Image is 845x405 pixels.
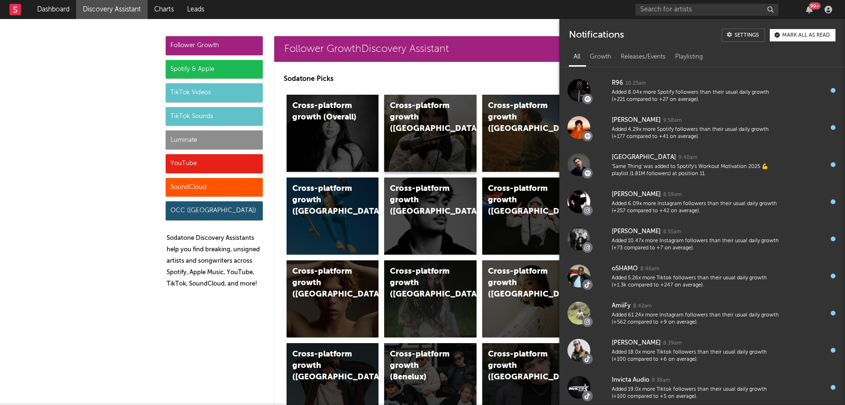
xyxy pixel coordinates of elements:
div: Releases/Events [616,49,670,65]
div: TikTok Sounds [166,107,263,126]
a: Cross-platform growth ([GEOGRAPHIC_DATA]) [287,178,379,255]
input: Search for artists [636,4,778,16]
div: 9:58am [663,117,682,124]
a: Cross-platform growth ([GEOGRAPHIC_DATA]) [384,260,477,337]
div: Cross-platform growth ([GEOGRAPHIC_DATA]) [292,183,357,217]
div: AmiiFy [612,300,631,312]
div: Added 8.04x more Spotify followers than their usual daily growth (+221 compared to +27 on average). [612,89,779,104]
div: SoundCloud [166,178,263,197]
a: AmiiFy8:42amAdded 61.24x more Instagram followers than their usual daily growth (+562 compared to... [559,295,845,332]
div: 'Same Thing' was added to Spotify's Workout Motivation 2025 💪 playlist (1.81M followers) at posit... [612,163,779,178]
div: Added 5.26x more Tiktok followers than their usual daily growth (+1.3k compared to +247 on average). [612,275,779,289]
div: Cross-platform growth ([GEOGRAPHIC_DATA]) [390,266,455,300]
div: 8:55am [663,228,681,236]
div: Spotify & Apple [166,60,263,79]
p: Sodatone Discovery Assistants help you find breaking, unsigned artists and songwriters across Spo... [167,233,263,290]
div: 8:39am [663,340,682,347]
a: Cross-platform growth ([GEOGRAPHIC_DATA]) [482,260,575,337]
div: Follower Growth [166,36,263,55]
a: [PERSON_NAME]8:55amAdded 10.47x more Instagram followers than their usual daily growth (+73 compa... [559,220,845,257]
div: [GEOGRAPHIC_DATA] [612,152,676,163]
div: Settings [735,33,759,38]
div: 8:59am [663,191,682,198]
div: Added 4.29x more Spotify followers than their usual daily growth (+177 compared to +41 on average). [612,126,779,141]
a: [PERSON_NAME]8:59amAdded 6.09x more Instagram followers than their usual daily growth (+257 compa... [559,183,845,220]
div: YouTube [166,154,263,173]
a: Settings [722,29,765,42]
a: Cross-platform growth ([GEOGRAPHIC_DATA]/GSA) [482,178,575,255]
div: R96 [612,78,623,89]
div: Invicta Audio [612,375,649,386]
div: All [569,49,585,65]
a: Follower GrowthDiscovery Assistant [274,36,686,62]
a: [GEOGRAPHIC_DATA]9:40am'Same Thing' was added to Spotify's Workout Motivation 2025 💪 playlist (1.... [559,146,845,183]
div: OCC ([GEOGRAPHIC_DATA]) [166,201,263,220]
div: Luminate [166,130,263,149]
div: Added 10.47x more Instagram followers than their usual daily growth (+73 compared to +7 on average). [612,237,779,252]
p: Sodatone Picks [284,73,676,85]
div: Growth [585,49,616,65]
div: 99 + [809,2,821,10]
div: Notifications [569,29,624,42]
div: 9:40am [678,154,697,161]
a: R9610:23amAdded 8.04x more Spotify followers than their usual daily growth (+221 compared to +27 ... [559,72,845,109]
a: [PERSON_NAME]8:39amAdded 18.0x more Tiktok followers than their usual daily growth (+100 compared... [559,332,845,369]
div: Cross-platform growth ([GEOGRAPHIC_DATA]) [488,100,553,135]
button: Mark all as read [770,29,835,41]
a: Cross-platform growth ([GEOGRAPHIC_DATA]) [287,260,379,337]
button: 99+ [806,6,813,13]
div: Cross-platform growth ([GEOGRAPHIC_DATA]) [488,266,553,300]
a: Cross-platform growth (Overall) [287,95,379,172]
div: 8:42am [633,303,652,310]
a: [PERSON_NAME]9:58amAdded 4.29x more Spotify followers than their usual daily growth (+177 compare... [559,109,845,146]
div: Cross-platform growth ([GEOGRAPHIC_DATA]/GSA) [488,183,553,217]
div: Cross-platform growth ([GEOGRAPHIC_DATA]) [292,266,357,300]
div: [PERSON_NAME] [612,115,661,126]
div: Added 6.09x more Instagram followers than their usual daily growth (+257 compared to +42 on avera... [612,200,779,215]
div: Cross-platform growth (Overall) [292,100,357,123]
div: 8:46am [640,266,659,273]
div: Cross-platform growth ([GEOGRAPHIC_DATA]) [292,349,357,383]
div: 10:23am [626,80,646,87]
div: Cross-platform growth (Benelux) [390,349,455,383]
div: [PERSON_NAME] [612,189,661,200]
a: Cross-platform growth ([GEOGRAPHIC_DATA]) [384,178,477,255]
div: Added 18.0x more Tiktok followers than their usual daily growth (+100 compared to +6 on average). [612,349,779,364]
div: Cross-platform growth ([GEOGRAPHIC_DATA]) [390,183,455,217]
div: Cross-platform growth ([GEOGRAPHIC_DATA]) [488,349,553,383]
div: [PERSON_NAME] [612,337,661,349]
div: Added 61.24x more Instagram followers than their usual daily growth (+562 compared to +9 on avera... [612,312,779,326]
div: [PERSON_NAME] [612,226,661,237]
a: oSHAMO8:46amAdded 5.26x more Tiktok followers than their usual daily growth (+1.3k compared to +2... [559,257,845,295]
a: Cross-platform growth ([GEOGRAPHIC_DATA]) [482,95,575,172]
div: Playlisting [670,49,708,65]
div: TikTok Videos [166,83,263,102]
a: Cross-platform growth ([GEOGRAPHIC_DATA]) [384,95,477,172]
div: Cross-platform growth ([GEOGRAPHIC_DATA]) [390,100,455,135]
div: Added 19.0x more Tiktok followers than their usual daily growth (+100 compared to +5 on average). [612,386,779,401]
div: oSHAMO [612,263,638,275]
div: 8:38am [652,377,670,384]
div: Mark all as read [782,33,830,38]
